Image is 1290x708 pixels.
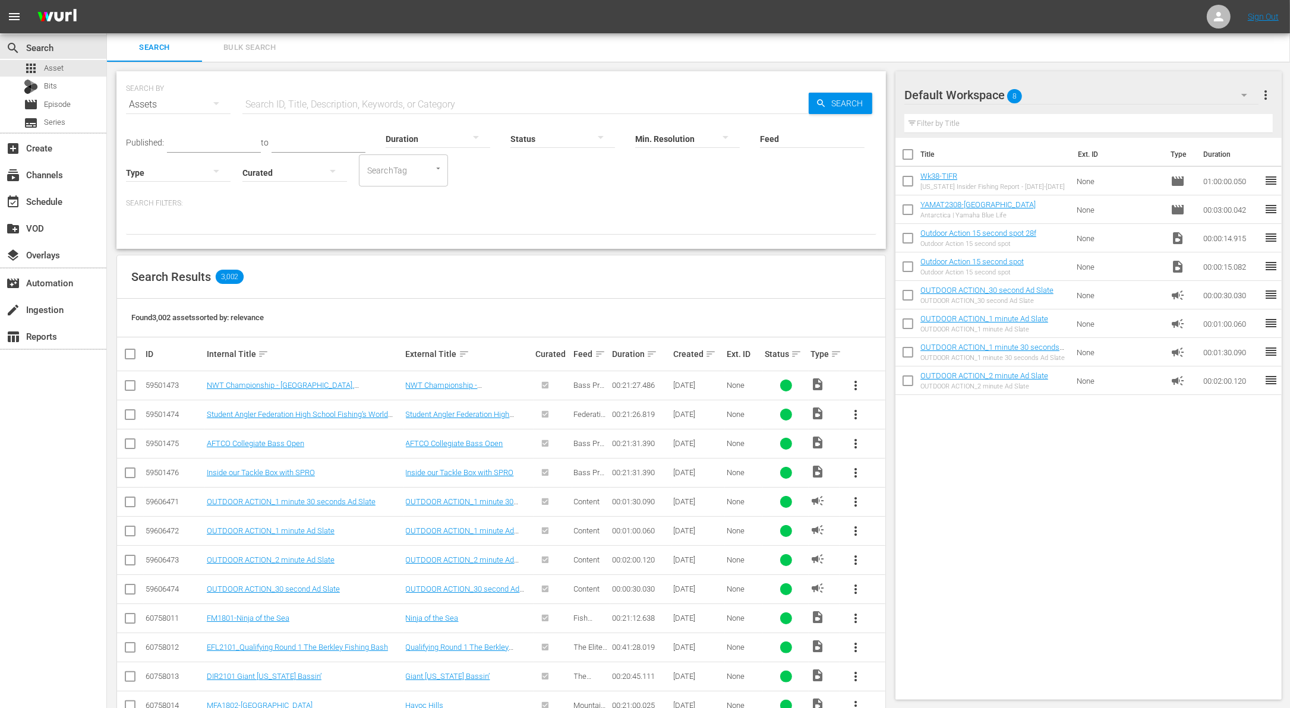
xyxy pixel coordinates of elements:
span: more_vert [849,407,863,422]
td: 00:00:15.082 [1198,252,1264,281]
td: None [1073,167,1166,195]
th: Duration [1196,138,1267,171]
div: 60758011 [146,614,203,622]
span: reorder [1264,202,1278,216]
div: Curated [535,349,570,359]
span: AD [810,552,825,566]
div: 00:41:28.019 [612,643,670,652]
div: OUTDOOR ACTION_1 minute Ad Slate [920,325,1048,333]
span: more_vert [849,582,863,596]
div: None [727,497,761,506]
span: VOD [6,222,20,236]
button: more_vert [841,429,870,458]
td: None [1073,281,1166,309]
span: Overlays [6,248,20,263]
button: more_vert [841,517,870,545]
span: Ingestion [6,303,20,317]
a: Student Angler Federation High School Fishing’s World Finals [207,410,393,428]
span: Content [574,555,600,564]
a: AFTCO Collegiate Bass Open [406,439,503,448]
span: reorder [1264,173,1278,188]
span: 3,002 [216,270,244,284]
span: sort [831,349,841,359]
td: None [1073,195,1166,224]
div: [DATE] [673,643,723,652]
td: 00:02:00.120 [1198,366,1264,395]
div: 59501473 [146,381,203,390]
span: reorder [1264,287,1278,302]
span: Schedule [6,195,20,209]
span: more_vert [849,611,863,625]
span: more_vert [849,640,863,655]
a: OUTDOOR ACTION_1 minute 30 seconds Ad Slate [920,343,1064,361]
a: DIR2101 Giant [US_STATE] Bassin’ [207,672,321,681]
span: more_vert [849,553,863,567]
th: Type [1163,138,1196,171]
span: Bulk Search [209,41,290,55]
span: Video [810,610,825,624]
span: Fish Mavericks [574,614,608,631]
span: more_vert [849,669,863,684]
span: more_vert [849,495,863,509]
div: [DATE] [673,555,723,564]
div: OUTDOOR ACTION_30 second Ad Slate [920,297,1054,305]
div: 59501475 [146,439,203,448]
td: 00:00:30.030 [1198,281,1264,309]
a: Giant [US_STATE] Bassin’ [406,672,490,681]
span: more_vert [1259,88,1273,102]
span: AD [810,494,825,508]
span: Video [810,406,825,421]
span: sort [705,349,716,359]
span: sort [646,349,657,359]
button: more_vert [841,575,870,603]
div: Bits [24,80,38,94]
span: Episode [1171,203,1185,217]
div: 00:21:12.638 [612,614,670,622]
span: Video [1171,231,1185,245]
div: 59606471 [146,497,203,506]
span: Series [44,116,65,128]
a: Inside our Tackle Box with SPRO [406,468,514,477]
p: Search Filters: [126,198,876,208]
span: The Direction [574,672,604,690]
span: Video [810,435,825,450]
span: sort [595,349,605,359]
span: Video [810,377,825,391]
div: [DATE] [673,497,723,506]
button: more_vert [841,662,870,691]
div: OUTDOOR ACTION_1 minute 30 seconds Ad Slate [920,354,1067,362]
div: OUTDOOR ACTION_2 minute Ad Slate [920,383,1048,390]
span: Bass Pro Shop's Fisherman's Handbook [574,468,608,513]
button: more_vert [841,488,870,516]
span: Ad [1171,374,1185,388]
div: 00:21:27.486 [612,381,670,390]
span: more_vert [849,378,863,393]
div: None [727,381,761,390]
div: None [727,526,761,535]
span: AD [810,523,825,537]
button: more_vert [841,459,870,487]
span: reorder [1264,230,1278,245]
span: reorder [1264,259,1278,273]
div: 00:01:00.060 [612,526,670,535]
a: Ninja of the Sea [406,614,459,622]
a: OUTDOOR ACTION_1 minute 30 seconds Ad Slate [207,497,376,506]
div: 59501476 [146,468,203,477]
div: Outdoor Action 15 second spot [920,240,1036,248]
td: None [1073,252,1166,281]
button: more_vert [841,604,870,633]
span: Content [574,497,600,506]
td: None [1073,224,1166,252]
a: OUTDOOR ACTION_2 minute Ad Slate [207,555,335,564]
span: 8 [1007,84,1022,109]
span: reorder [1264,373,1278,387]
span: reorder [1264,344,1278,359]
a: OUTDOOR ACTION_2 minute Ad Slate [920,371,1048,380]
span: Found 3,002 assets sorted by: relevance [131,313,264,322]
a: Inside our Tackle Box with SPRO [207,468,315,477]
div: [DATE] [673,584,723,593]
span: sort [791,349,802,359]
div: ID [146,349,203,359]
a: Outdoor Action 15 second spot 28f [920,229,1036,238]
td: None [1073,366,1166,395]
